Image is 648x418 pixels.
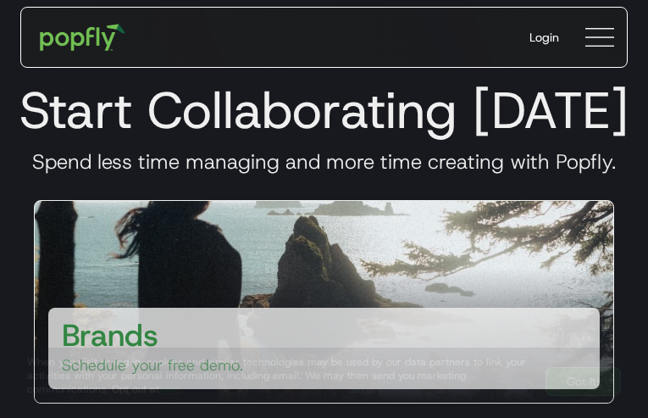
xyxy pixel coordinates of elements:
div: Login [529,29,559,46]
div: When you visit or log in, cookies and similar technologies may be used by our data partners to li... [27,355,532,396]
a: home [28,12,137,63]
a: Login [516,15,573,59]
a: here [159,382,180,396]
h3: Brands [62,315,158,355]
h1: Start Collaborating [DATE] [14,80,634,141]
a: Got It! [546,367,621,396]
h3: Spend less time managing and more time creating with Popfly. [14,149,634,175]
